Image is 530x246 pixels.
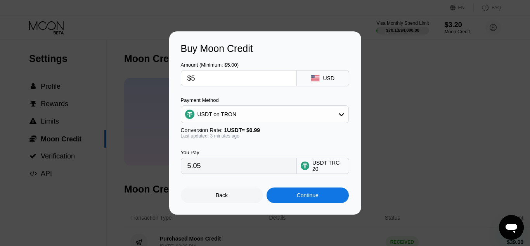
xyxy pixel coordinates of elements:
[181,188,263,203] div: Back
[181,127,349,133] div: Conversion Rate:
[267,188,349,203] div: Continue
[224,127,260,133] span: 1 USDT ≈ $0.99
[181,62,297,68] div: Amount (Minimum: $5.00)
[181,43,350,54] div: Buy Moon Credit
[499,215,524,240] iframe: Button to launch messaging window
[197,111,237,117] div: USDT on TRON
[181,133,349,139] div: Last updated: 3 minutes ago
[187,71,290,86] input: $0.00
[323,75,334,81] div: USD
[312,160,345,172] div: USDT TRC-20
[297,192,319,198] div: Continue
[216,192,228,198] div: Back
[181,150,297,155] div: You Pay
[181,97,349,103] div: Payment Method
[181,107,348,122] div: USDT on TRON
